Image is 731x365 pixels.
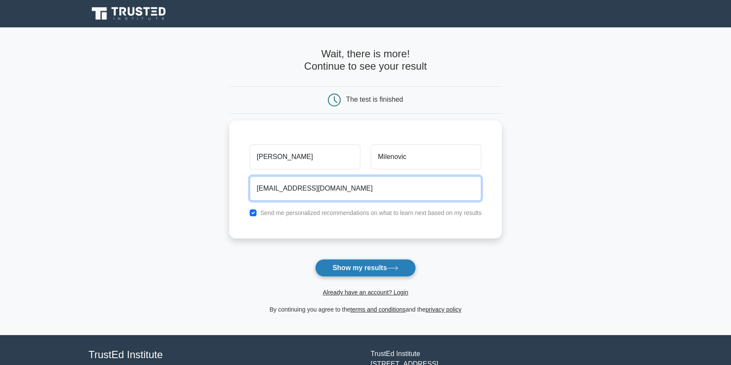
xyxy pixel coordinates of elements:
[88,349,360,361] h4: TrustEd Institute
[351,306,406,313] a: terms and conditions
[250,144,360,169] input: First name
[346,96,403,103] div: The test is finished
[426,306,462,313] a: privacy policy
[260,209,482,216] label: Send me personalized recommendations on what to learn next based on my results
[250,176,482,201] input: Email
[315,259,416,277] button: Show my results
[371,144,481,169] input: Last name
[229,48,502,73] h4: Wait, there is more! Continue to see your result
[224,304,507,315] div: By continuing you agree to the and the
[323,289,408,296] a: Already have an account? Login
